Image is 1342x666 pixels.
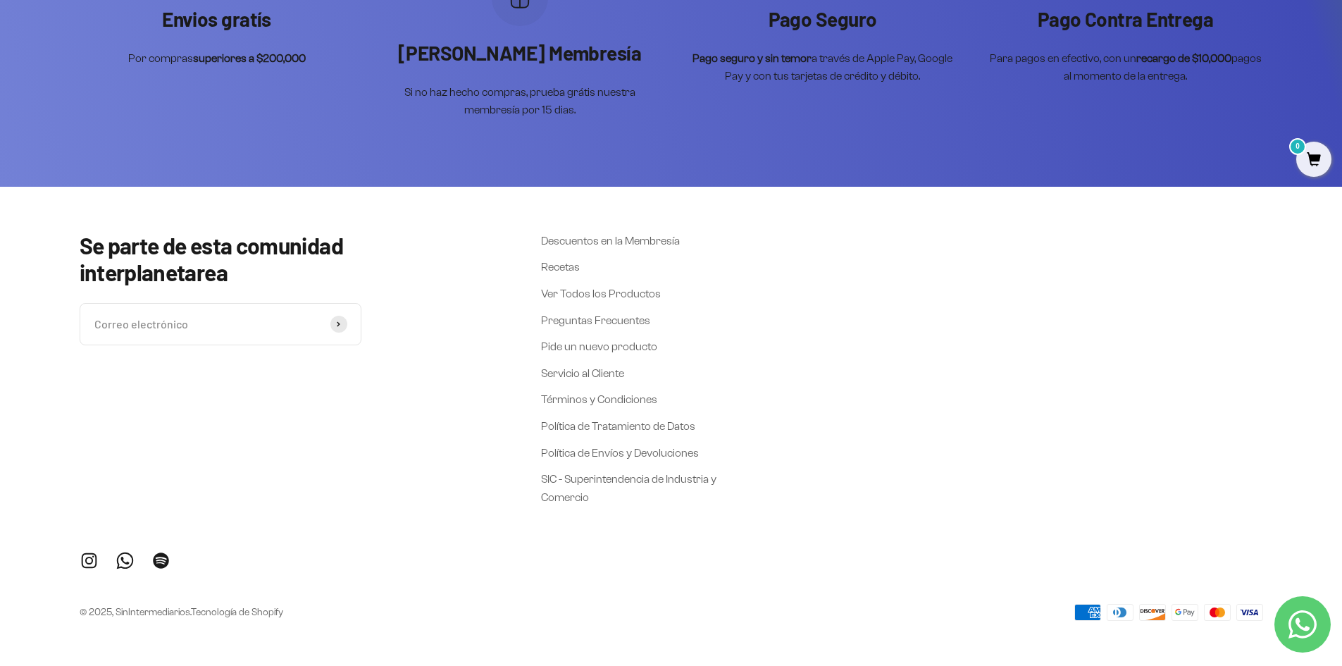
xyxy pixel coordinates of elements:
strong: superiores a $200,000 [193,52,306,64]
mark: 0 [1289,138,1306,155]
a: 0 [1296,153,1331,168]
strong: Pago seguro y sin temor [692,52,812,64]
p: Por compras [128,49,306,68]
p: © 2025, SinIntermediarios. [80,605,283,620]
p: Pago Contra Entrega [988,6,1263,32]
p: Envios gratís [128,6,306,32]
a: Servicio al Cliente [541,364,624,383]
p: Se parte de esta comunidad interplanetarea [80,232,474,286]
a: Política de Tratamiento de Datos [541,417,695,436]
a: Ver Todos los Productos [541,285,661,303]
p: [PERSON_NAME] Membresía [383,40,657,66]
a: Síguenos en Spotify [151,551,170,570]
a: Política de Envíos y Devoluciones [541,444,699,462]
a: Preguntas Frecuentes [541,312,650,330]
p: Si no haz hecho compras, prueba grátis nuestra membresía por 15 dias. [383,83,657,119]
p: a través de Apple Pay, Google Pay y con tus tarjetas de crédito y débito. [685,49,960,85]
p: Pago Seguro [685,6,960,32]
a: Pide un nuevo producto [541,338,657,356]
a: Términos y Condiciones [541,390,657,409]
a: Recetas [541,258,580,276]
a: Descuentos en la Membresía [541,232,680,250]
strong: recargo de $10,000 [1136,52,1231,64]
a: Síguenos en WhatsApp [116,551,135,570]
a: SIC - Superintendencia de Industria y Comercio [541,470,717,506]
a: Síguenos en Instagram [80,551,99,570]
p: Para pagos en efectivo, con un pagos al momento de la entrega. [988,49,1263,85]
a: Tecnología de Shopify [191,607,283,617]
